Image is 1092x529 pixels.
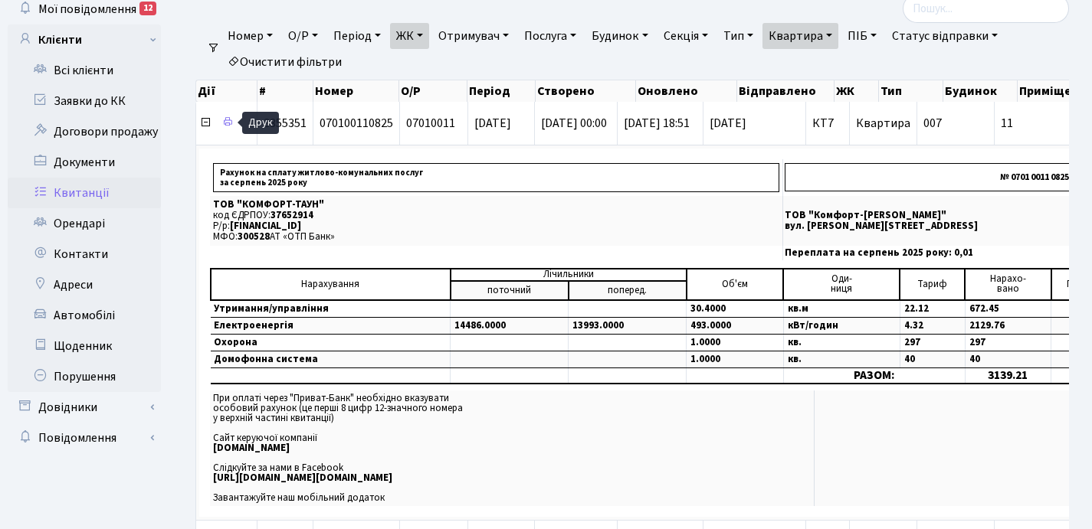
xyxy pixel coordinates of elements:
[762,23,838,49] a: Квартира
[451,317,569,334] td: 14486.0000
[879,80,943,102] th: Тип
[213,441,290,455] b: [DOMAIN_NAME]
[327,23,387,49] a: Період
[8,116,161,147] a: Договори продажу
[856,115,910,132] span: Квартира
[636,80,737,102] th: Оновлено
[900,300,965,318] td: 22.12
[687,300,783,318] td: 30.4000
[710,117,799,129] span: [DATE]
[213,211,779,220] p: код ЄДРПОУ:
[213,221,779,231] p: Р/р:
[886,23,1004,49] a: Статус відправки
[8,269,161,300] a: Адреси
[687,317,783,334] td: 493.0000
[900,334,965,351] td: 297
[211,317,451,334] td: Електроенергія
[390,23,429,49] a: ЖК
[541,115,607,132] span: [DATE] 00:00
[812,117,843,129] span: КТ7
[569,281,687,300] td: поперед.
[211,300,451,318] td: Утримання/управління
[238,230,270,243] span: 300528
[320,115,393,132] span: 070100110825
[242,112,279,134] div: Друк
[783,334,900,351] td: кв.
[213,200,779,210] p: ТОВ "КОМФОРТ-ТАУН"
[585,23,654,49] a: Будинок
[965,317,1051,334] td: 2129.76
[841,23,883,49] a: ПІБ
[965,351,1051,367] td: 40
[399,80,467,102] th: О/Р
[783,269,900,300] td: Оди- ниця
[213,163,779,192] p: Рахунок на сплату житлово-комунальних послуг за серпень 2025 року
[406,115,455,132] span: 07010011
[264,115,307,132] span: 3355351
[8,331,161,361] a: Щоденник
[211,334,451,351] td: Охорона
[923,115,942,132] span: 007
[282,23,324,49] a: О/Р
[900,351,965,367] td: 40
[8,178,161,208] a: Квитанції
[210,390,814,506] td: При оплаті через "Приват-Банк" необхідно вказувати особовий рахунок (це перші 8 цифр 12-значного ...
[835,80,879,102] th: ЖК
[965,300,1051,318] td: 672.45
[8,423,161,453] a: Повідомлення
[783,367,965,384] td: РАЗОМ:
[536,80,637,102] th: Створено
[213,471,392,485] b: [URL][DOMAIN_NAME][DOMAIN_NAME]
[451,281,569,300] td: поточний
[221,23,279,49] a: Номер
[687,334,783,351] td: 1.0000
[943,80,1017,102] th: Будинок
[211,351,451,367] td: Домофонна система
[467,80,536,102] th: Період
[687,269,783,300] td: Об'єм
[737,80,835,102] th: Відправлено
[474,115,511,132] span: [DATE]
[717,23,759,49] a: Тип
[8,392,161,423] a: Довідники
[139,2,156,15] div: 12
[8,55,161,86] a: Всі клієнти
[1001,117,1087,129] span: 11
[8,86,161,116] a: Заявки до КК
[8,239,161,269] a: Контакти
[213,232,779,242] p: МФО: АТ «ОТП Банк»
[657,23,714,49] a: Секція
[965,269,1051,300] td: Нарахо- вано
[569,317,687,334] td: 13993.0000
[624,115,690,132] span: [DATE] 18:51
[965,367,1051,384] td: 3139.21
[518,23,582,49] a: Послуга
[8,361,161,392] a: Порушення
[965,334,1051,351] td: 297
[900,269,965,300] td: Тариф
[230,219,301,233] span: [FINANCIAL_ID]
[271,208,313,222] span: 37652914
[221,49,348,75] a: Очистити фільтри
[783,351,900,367] td: кв.
[196,80,257,102] th: Дії
[8,24,161,55] a: Клієнти
[211,269,451,300] td: Нарахування
[783,300,900,318] td: кв.м
[313,80,399,102] th: Номер
[432,23,515,49] a: Отримувач
[687,351,783,367] td: 1.0000
[38,1,136,18] span: Мої повідомлення
[783,317,900,334] td: кВт/годин
[8,300,161,331] a: Автомобілі
[8,147,161,178] a: Документи
[257,80,313,102] th: #
[451,269,687,281] td: Лічильники
[900,317,965,334] td: 4.32
[8,208,161,239] a: Орендарі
